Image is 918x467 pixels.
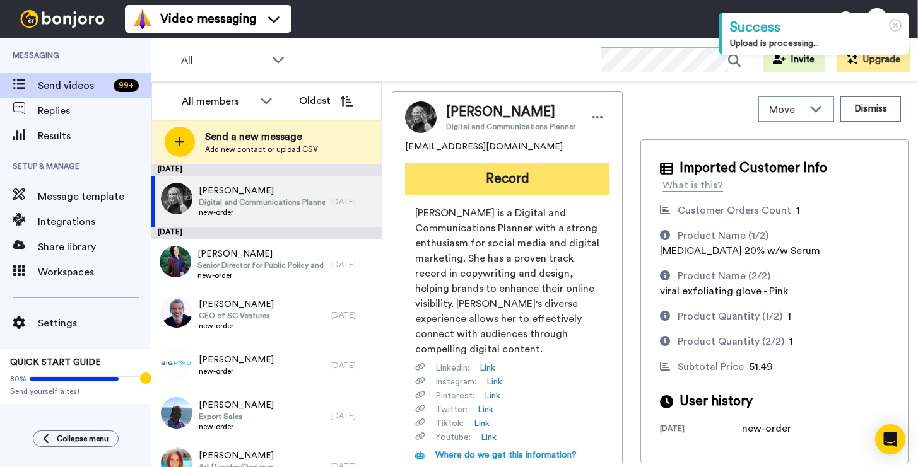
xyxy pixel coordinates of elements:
span: Settings [38,316,151,331]
span: Message template [38,189,151,204]
img: 8342a13f-be77-417d-b7c9-ffb96caed961.jpg [161,183,192,214]
span: 1 [787,311,791,321]
span: Digital and Communications Planner [446,122,575,132]
button: Dismiss [840,96,901,122]
div: What is this? [662,178,723,193]
img: bj-logo-header-white.svg [15,10,110,28]
img: 794bc095-fef0-47ce-b789-05b10d4dbec1.png [161,347,192,378]
span: CEO of SC Ventures [199,311,274,321]
span: new-order [199,321,274,331]
div: Open Intercom Messenger [875,424,905,454]
span: [PERSON_NAME] [199,449,274,462]
span: Digital and Communications Planner [199,197,325,207]
a: Link [481,431,497,444]
div: [DATE] [331,260,375,270]
span: [PERSON_NAME] [199,354,274,366]
div: Product Name (1/2) [678,228,768,243]
button: Invite [763,47,825,72]
div: [DATE] [151,164,382,176]
button: Upgrade [837,47,910,72]
div: [DATE] [331,360,375,371]
span: [EMAIL_ADDRESS][DOMAIN_NAME] [405,141,563,153]
div: Success [730,18,901,37]
span: Replies [38,103,151,118]
a: Link [485,389,500,402]
span: QUICK START GUIDE [10,358,101,367]
button: Record [405,163,609,195]
img: 973d4d09-5d32-4c96-aec1-e32cbd90953c.jpg [160,246,191,277]
span: Senior Director for Public Policy and Legislative Strategy [197,260,325,270]
div: new-order [742,421,805,436]
button: Collapse menu [33,430,119,447]
span: [PERSON_NAME] [199,399,274,412]
div: [DATE] [331,310,375,320]
div: All members [182,94,254,109]
span: Results [38,129,151,144]
span: Tiktok : [435,417,464,430]
span: viral exfoliating glove - Pink [660,286,788,296]
img: vm-color.svg [132,9,153,29]
span: Share library [38,239,151,255]
a: Link [478,403,493,416]
span: [PERSON_NAME] [446,103,575,122]
span: Send a new message [205,129,318,144]
img: Image of Mia Piotrowski [405,101,437,133]
div: Customer Orders Count [678,203,791,218]
span: Linkedin : [435,362,469,374]
span: new-order [199,207,325,217]
span: Youtube : [435,431,471,444]
span: [MEDICAL_DATA] 20% w/w Serum [660,246,820,256]
div: [DATE] [151,227,382,239]
span: Add new contact or upload CSV [205,144,318,154]
div: Product Quantity (2/2) [678,334,784,349]
span: 1 [796,205,800,216]
img: 1b2b3a75-7255-4495-8a15-7dcb36ceb365.jpg [161,296,192,328]
span: [PERSON_NAME] [199,185,325,197]
span: Pinterest : [435,389,474,402]
span: Workspaces [38,265,151,280]
div: 99 + [114,79,139,92]
span: Imported Customer Info [680,159,827,178]
div: Subtotal Price [678,359,744,374]
div: Product Quantity (1/2) [678,309,782,324]
span: Integrations [38,214,151,229]
span: [PERSON_NAME] [199,298,274,311]
span: new-order [199,366,274,376]
span: Send videos [38,78,109,93]
div: [DATE] [331,411,375,421]
span: 80% [10,374,26,384]
div: Upload is processing... [730,37,901,50]
a: Link [474,417,490,430]
span: Export Sales [199,412,274,422]
a: Link [486,376,502,388]
div: Product Name (2/2) [678,268,770,284]
span: Where do we get this information? [435,451,577,459]
div: Tooltip anchor [140,372,151,384]
span: 1 [789,337,793,347]
a: Link [480,362,495,374]
span: new-order [197,270,325,280]
span: new-order [199,422,274,432]
span: All [181,53,266,68]
div: [DATE] [331,197,375,207]
span: [PERSON_NAME] [197,248,325,260]
span: Move [769,102,803,117]
span: [PERSON_NAME] is a Digital and Communications Planner with a strong enthusiasm for social media a... [415,205,599,357]
span: Instagram : [435,376,476,388]
span: Collapse menu [57,434,109,444]
img: dea229da-9053-4ee0-81ac-7d92e0ee48b4.jpg [161,397,192,429]
span: Video messaging [160,10,256,28]
button: Oldest [290,88,362,113]
div: [DATE] [660,424,742,436]
span: Twitter : [435,403,468,416]
span: 51.49 [749,362,773,372]
span: User history [680,392,753,411]
span: Send yourself a test [10,386,141,396]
